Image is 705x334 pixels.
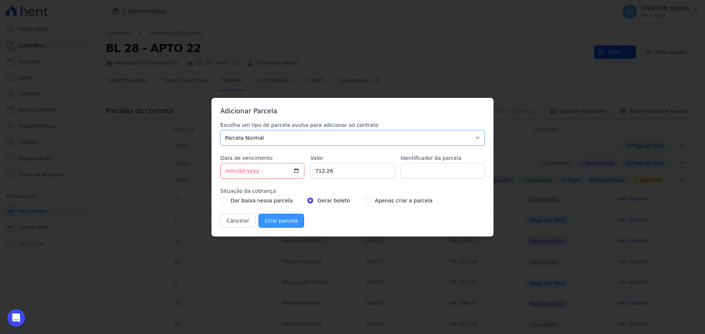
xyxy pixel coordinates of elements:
input: Criar parcela [258,214,304,228]
h3: Adicionar Parcela [220,107,485,115]
label: Escolha um tipo de parcela avulsa para adicionar ao contrato [220,121,485,129]
div: Open Intercom Messenger [7,309,25,327]
button: Cancelar [220,214,256,228]
label: Dar baixa nessa parcela [231,196,293,205]
label: Gerar boleto [318,196,350,205]
label: Valor [310,154,394,162]
label: Apenas criar a parcela [375,196,433,205]
label: Identificador da parcela [401,154,485,162]
label: Situação da cobrança [220,187,485,195]
label: Data de vencimento [220,154,304,162]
